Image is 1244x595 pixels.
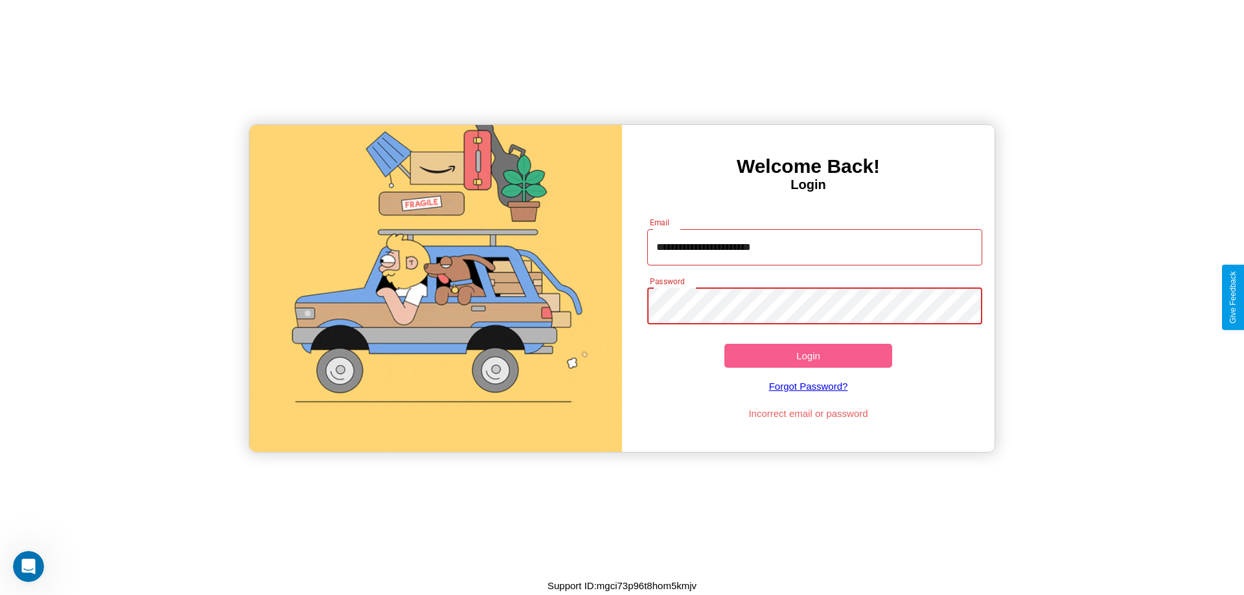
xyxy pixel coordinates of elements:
h3: Welcome Back! [622,155,995,177]
a: Forgot Password? [641,368,976,405]
label: Password [650,276,684,287]
img: gif [249,125,622,452]
label: Email [650,217,670,228]
button: Login [724,344,892,368]
p: Incorrect email or password [641,405,976,422]
div: Give Feedback [1228,271,1238,324]
p: Support ID: mgci73p96t8hom5kmjv [547,577,697,594]
h4: Login [622,177,995,192]
iframe: Intercom live chat [13,551,44,582]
